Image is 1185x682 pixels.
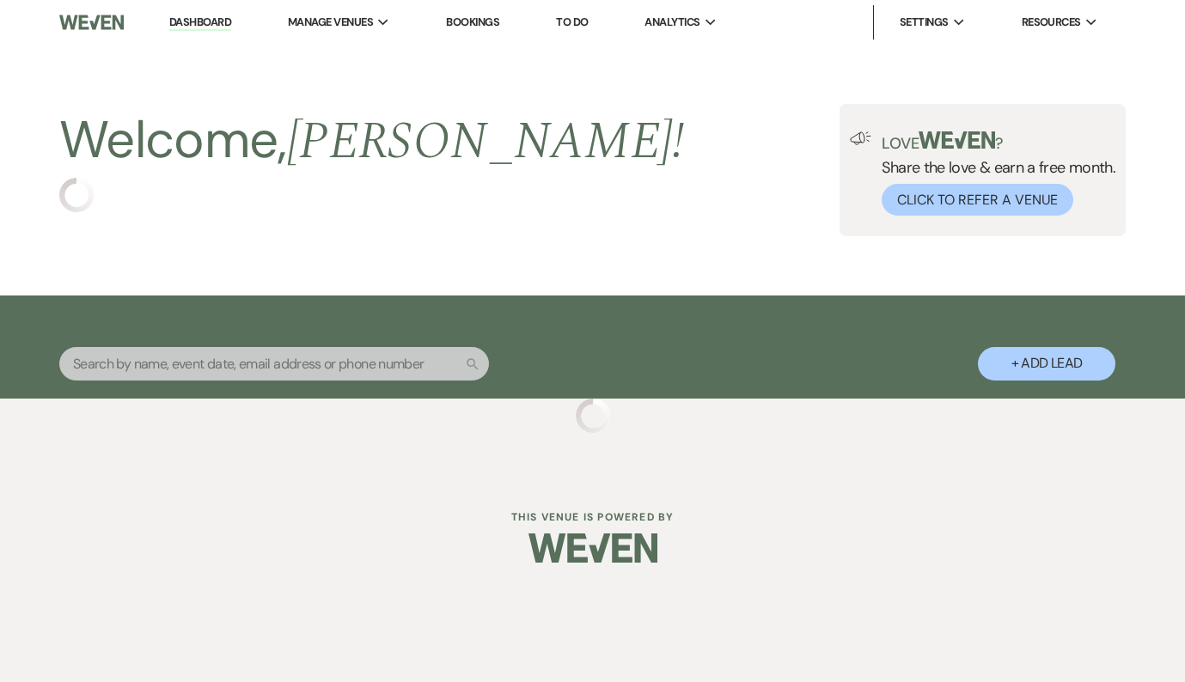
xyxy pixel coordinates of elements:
a: Bookings [446,15,499,29]
h2: Welcome, [59,104,684,178]
img: Weven Logo [528,518,657,578]
img: loading spinner [576,399,610,433]
img: Weven Logo [59,4,124,40]
span: Settings [900,14,949,31]
button: Click to Refer a Venue [882,184,1073,216]
div: Share the love & earn a free month. [871,131,1115,216]
a: To Do [556,15,588,29]
a: Dashboard [169,15,231,31]
span: Analytics [644,14,699,31]
span: Manage Venues [288,14,373,31]
span: Resources [1022,14,1081,31]
p: Love ? [882,131,1115,151]
span: [PERSON_NAME] ! [287,102,684,181]
img: loading spinner [59,178,94,212]
input: Search by name, event date, email address or phone number [59,347,489,381]
img: loud-speaker-illustration.svg [850,131,871,145]
button: + Add Lead [978,347,1115,381]
img: weven-logo-green.svg [919,131,995,149]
